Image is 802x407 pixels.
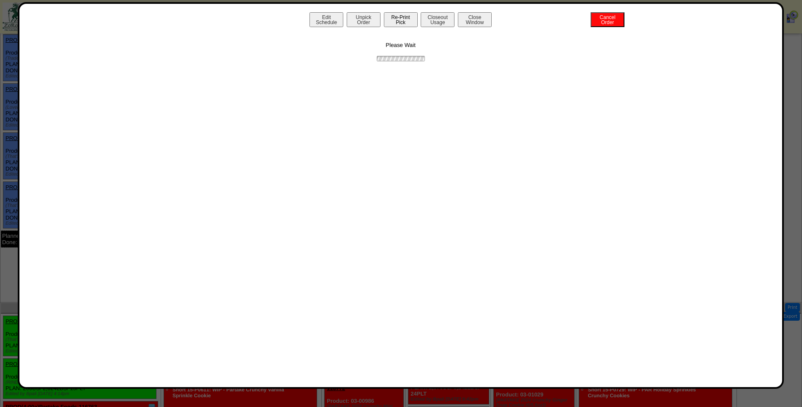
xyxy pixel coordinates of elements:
button: EditSchedule [309,12,343,27]
div: Please Wait [28,29,774,63]
img: ajax-loader.gif [375,55,426,63]
button: Re-PrintPick [384,12,418,27]
button: CancelOrder [591,12,624,27]
button: CloseWindow [458,12,492,27]
a: CloseWindow [457,19,493,25]
button: CloseoutUsage [421,12,454,27]
button: UnpickOrder [347,12,380,27]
